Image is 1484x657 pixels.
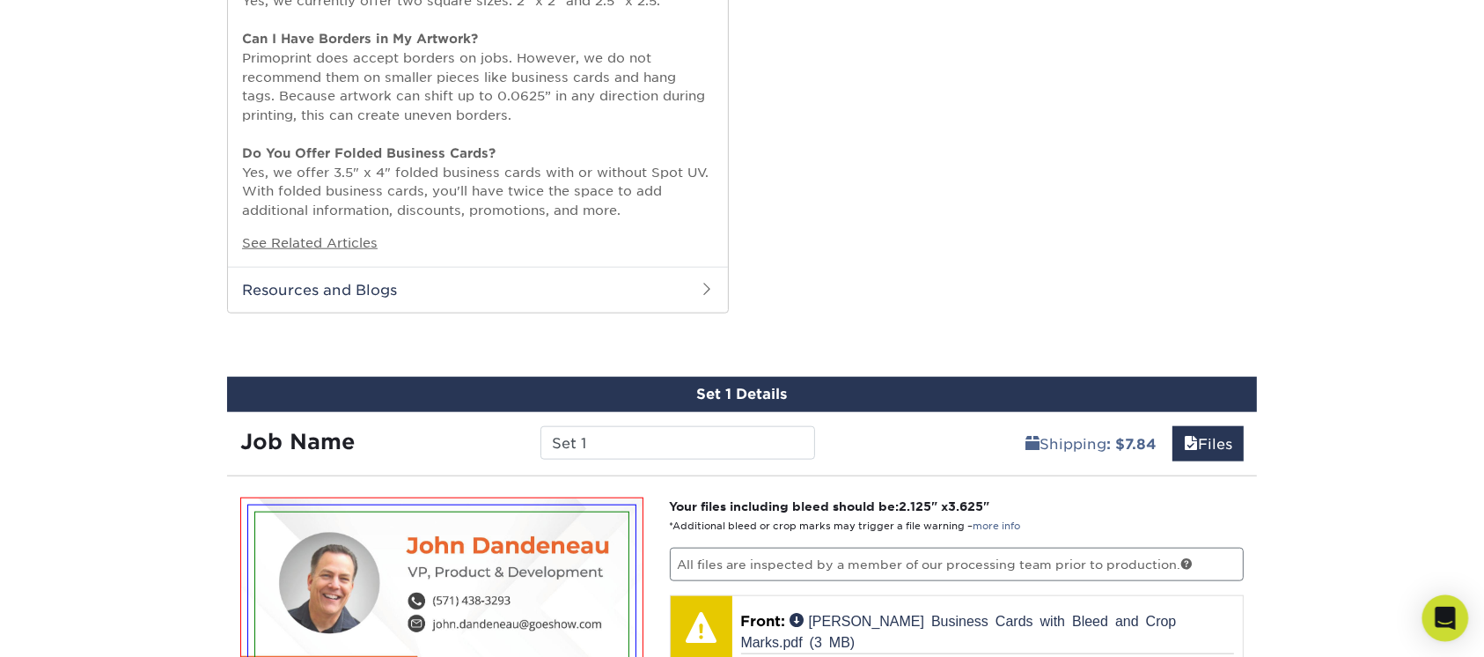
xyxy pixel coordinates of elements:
span: 3.625 [949,499,984,513]
strong: Your files including bleed should be: " x " [670,499,990,513]
input: Enter a job name [540,426,814,460]
strong: Can I Have Borders in My Artwork? [242,31,478,46]
span: Front: [741,613,786,630]
small: *Additional bleed or crop marks may trigger a file warning – [670,520,1021,532]
a: Shipping: $7.84 [1014,426,1168,461]
span: shipping [1025,436,1040,453]
span: files [1184,436,1198,453]
a: See Related Articles [242,235,378,250]
strong: Job Name [240,429,355,454]
b: : $7.84 [1106,436,1157,453]
div: Open Intercom Messenger [1422,595,1469,642]
a: [PERSON_NAME] Business Cards with Bleed and Crop Marks.pdf (3 MB) [741,613,1177,648]
a: more info [973,520,1021,532]
iframe: Google Customer Reviews [4,603,150,651]
strong: Do You Offer Folded Business Cards? [242,145,496,160]
a: Files [1172,426,1244,461]
p: All files are inspected by a member of our processing team prior to production. [670,548,1245,581]
div: Set 1 Details [227,377,1257,412]
span: 2.125 [900,499,932,513]
h2: Resources and Blogs [228,267,728,313]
